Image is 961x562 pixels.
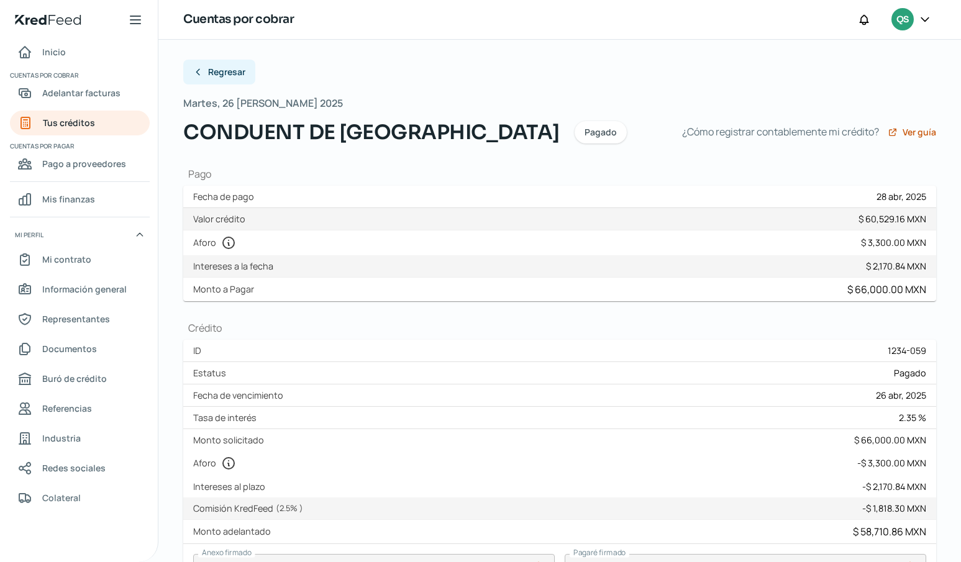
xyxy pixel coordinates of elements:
a: Buró de crédito [10,366,150,391]
label: Intereses al plazo [193,481,270,492]
span: Documentos [42,341,97,356]
span: Ver guía [903,128,936,137]
div: - $ 1,818.30 MXN [862,502,926,514]
button: Regresar [183,60,255,84]
h1: Pago [183,167,936,181]
div: $ 66,000.00 MXN [847,283,926,296]
label: Aforo [193,456,241,471]
a: Ver guía [888,127,936,137]
span: Mis finanzas [42,191,95,207]
div: - $ 2,170.84 MXN [862,481,926,492]
div: 2.35 % [899,412,926,424]
h1: Crédito [183,321,936,335]
a: Colateral [10,486,150,510]
span: Adelantar facturas [42,85,121,101]
span: CONDUENT DE [GEOGRAPHIC_DATA] [183,117,560,147]
span: Pagado [894,367,926,379]
a: Pago a proveedores [10,152,150,176]
label: Monto solicitado [193,434,269,446]
span: Representantes [42,311,110,327]
span: Referencias [42,401,92,416]
div: 1234-059 [888,345,926,356]
label: Aforo [193,235,241,250]
label: Comisión KredFeed [193,502,308,514]
label: Monto adelantado [193,525,276,537]
a: Documentos [10,337,150,361]
label: Estatus [193,367,231,379]
label: Intereses a la fecha [193,260,278,272]
a: Tus créditos [10,111,150,135]
span: Buró de crédito [42,371,107,386]
label: Monto a Pagar [193,283,259,295]
label: Valor crédito [193,213,250,225]
span: Pagado [585,128,617,137]
span: Tus créditos [43,115,95,130]
span: ¿Cómo registrar contablemente mi crédito? [682,123,879,141]
div: $ 2,170.84 MXN [866,260,926,272]
div: 26 abr, 2025 [876,389,926,401]
span: QS [896,12,908,27]
span: Cuentas por pagar [10,140,148,152]
a: Referencias [10,396,150,421]
span: Redes sociales [42,460,106,476]
div: - $ 3,300.00 MXN [857,457,926,469]
a: Adelantar facturas [10,81,150,106]
h1: Cuentas por cobrar [183,11,294,29]
span: Inicio [42,44,66,60]
div: $ 3,300.00 MXN [861,237,926,248]
a: Redes sociales [10,456,150,481]
a: Mis finanzas [10,187,150,212]
a: Inicio [10,40,150,65]
span: Martes, 26 [PERSON_NAME] 2025 [183,94,343,112]
span: Anexo firmado [202,547,252,558]
span: ( 2.5 % ) [276,502,303,514]
span: Regresar [208,68,245,76]
label: Fecha de vencimiento [193,389,288,401]
span: Información general [42,281,127,297]
label: Tasa de interés [193,412,262,424]
span: Mi perfil [15,229,43,240]
a: Representantes [10,307,150,332]
a: Mi contrato [10,247,150,272]
a: Información general [10,277,150,302]
span: Pago a proveedores [42,156,126,171]
a: Industria [10,426,150,451]
span: Industria [42,430,81,446]
div: $ 60,529.16 MXN [859,213,926,225]
span: Pagaré firmado [573,547,626,558]
span: Mi contrato [42,252,91,267]
div: 28 abr, 2025 [877,191,926,202]
label: ID [193,345,206,356]
div: $ 66,000.00 MXN [854,434,926,446]
span: Cuentas por cobrar [10,70,148,81]
span: Colateral [42,490,81,505]
div: $ 58,710.86 MXN [853,525,926,538]
label: Fecha de pago [193,191,259,202]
